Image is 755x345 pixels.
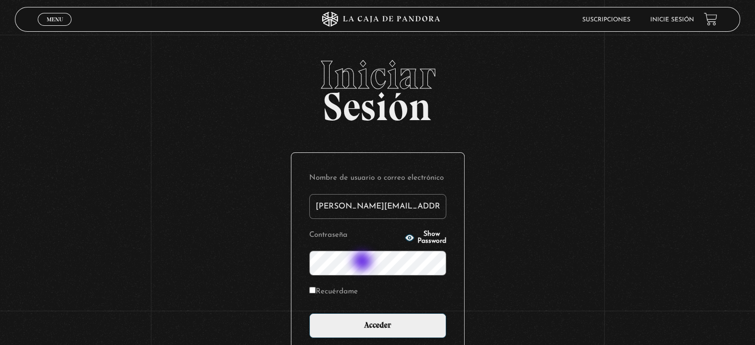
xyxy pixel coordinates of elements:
[704,12,717,26] a: View your shopping cart
[417,231,446,245] span: Show Password
[582,17,630,23] a: Suscripciones
[43,25,67,32] span: Cerrar
[309,228,402,243] label: Contraseña
[47,16,63,22] span: Menu
[309,171,446,186] label: Nombre de usuario o correo electrónico
[15,55,740,119] h2: Sesión
[405,231,446,245] button: Show Password
[309,313,446,338] input: Acceder
[650,17,694,23] a: Inicie sesión
[15,55,740,95] span: Iniciar
[309,287,316,293] input: Recuérdame
[309,284,358,300] label: Recuérdame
